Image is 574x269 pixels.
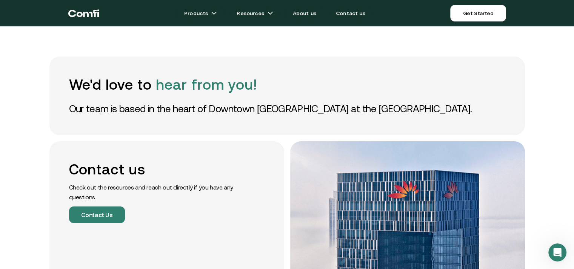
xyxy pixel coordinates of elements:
[69,76,505,93] h1: We'd love to
[228,6,282,21] a: Resourcesarrow icons
[450,5,506,21] a: Get Started
[69,206,125,223] button: Contact Us
[211,10,217,16] img: arrow icons
[175,6,226,21] a: Productsarrow icons
[327,6,374,21] a: Contact us
[69,161,239,178] h2: Contact us
[68,2,99,24] a: Return to the top of the Comfi home page
[69,102,505,116] p: Our team is based in the heart of Downtown [GEOGRAPHIC_DATA] at the [GEOGRAPHIC_DATA].
[69,182,239,202] p: Check out the resources and reach out directly if you have any questions
[548,243,566,261] iframe: Intercom live chat
[156,76,257,93] span: hear from you!
[267,10,273,16] img: arrow icons
[284,6,325,21] a: About us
